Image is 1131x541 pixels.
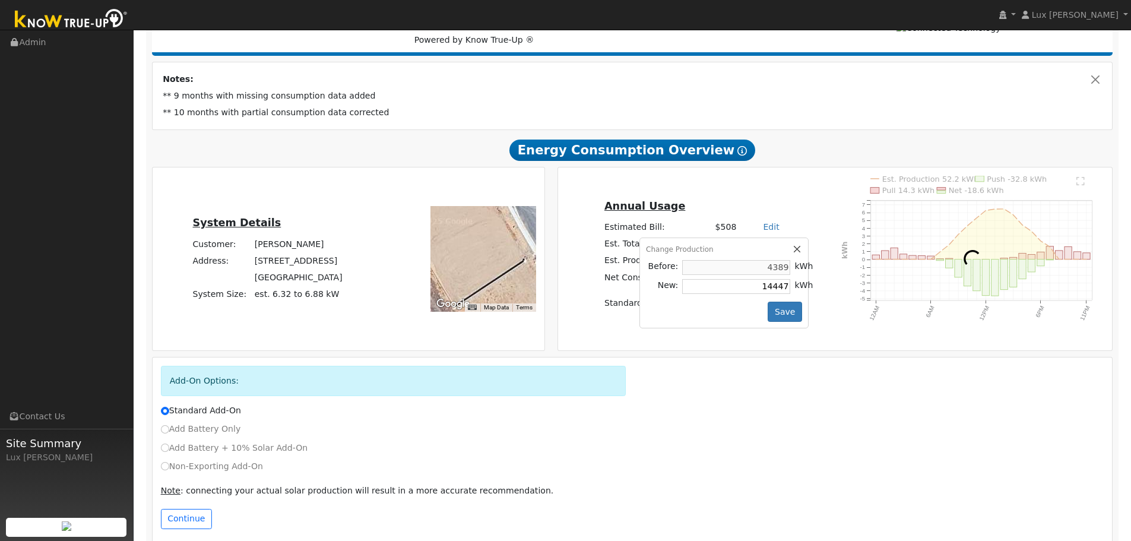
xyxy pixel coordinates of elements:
[161,444,169,452] input: Add Battery + 10% Solar Add-On
[763,222,779,232] a: Edit
[602,295,793,311] td: Standard Add-On
[161,486,180,495] u: Note
[737,146,747,156] i: Show Help
[739,236,793,252] td: kWh
[468,303,476,312] button: Keyboard shortcuts
[646,277,680,296] td: New:
[161,105,1104,121] td: ** 10 months with partial consumption data corrected
[602,219,705,235] td: Estimated Bill:
[191,286,252,302] td: System Size:
[793,258,815,277] td: kWh
[6,451,127,464] div: Lux [PERSON_NAME]
[602,252,705,270] td: Est. Production Before:
[484,303,509,312] button: Map Data
[705,236,739,252] td: 15,383
[9,7,134,33] img: Know True-Up
[161,423,241,435] label: Add Battery Only
[646,244,802,255] div: Change Production
[646,258,680,277] td: Before:
[161,486,554,495] span: : connecting your actual solar production will result in a more accurate recommendation.
[252,269,344,286] td: [GEOGRAPHIC_DATA]
[161,442,308,454] label: Add Battery + 10% Solar Add-On
[1089,73,1102,86] button: Close
[433,296,473,312] img: Google
[433,296,473,312] a: Open this area in Google Maps (opens a new window)
[161,407,169,415] input: Standard Add-On
[193,217,281,229] u: System Details
[161,88,1104,105] td: ** 9 months with missing consumption data added
[604,200,685,212] u: Annual Usage
[191,252,252,269] td: Address:
[1032,10,1119,20] span: Lux [PERSON_NAME]
[516,304,533,311] a: Terms (opens in new tab)
[62,521,71,531] img: retrieve
[191,236,252,252] td: Customer:
[252,236,344,252] td: [PERSON_NAME]
[509,140,755,161] span: Energy Consumption Overview
[161,509,212,529] button: Continue
[161,460,263,473] label: Non-Exporting Add-On
[705,219,739,235] td: $508
[252,252,344,269] td: [STREET_ADDRESS]
[252,286,344,302] td: System Size
[161,425,169,434] input: Add Battery Only
[163,74,194,84] strong: Notes:
[602,236,705,252] td: Est. Total Consumption:
[161,366,626,396] div: Add-On Options:
[6,435,127,451] span: Site Summary
[255,289,340,299] span: est. 6.32 to 6.88 kW
[161,462,169,470] input: Non-Exporting Add-On
[768,302,802,322] button: Save
[793,277,815,296] td: kWh
[161,404,241,417] label: Standard Add-On
[602,269,705,286] td: Net Consumption:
